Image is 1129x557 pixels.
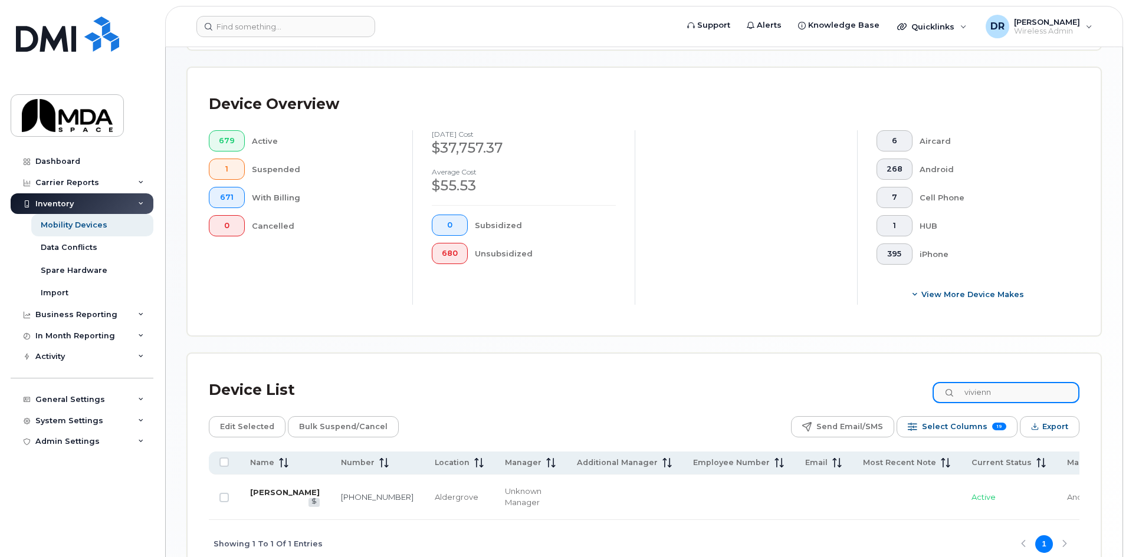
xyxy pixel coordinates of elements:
button: Edit Selected [209,416,285,437]
button: View More Device Makes [877,284,1061,305]
span: 1 [887,221,902,230]
button: 268 [877,159,913,180]
a: Support [679,14,739,37]
div: Aircard [920,130,1061,151]
a: [PHONE_NUMBER] [341,492,413,502]
span: [PERSON_NAME] [1014,17,1080,27]
button: Bulk Suspend/Cancel [288,416,399,437]
a: Alerts [739,14,790,37]
button: Send Email/SMS [791,416,894,437]
button: 0 [209,215,245,236]
button: 6 [877,130,913,151]
div: Active [252,130,394,151]
div: Device Overview [209,89,339,120]
span: Most Recent Note [863,457,936,468]
span: 19 [992,423,1006,430]
span: Quicklinks [911,22,954,31]
div: Cancelled [252,215,394,236]
div: Quicklinks [889,15,975,38]
span: Make [1067,457,1089,468]
span: 1 [219,164,235,174]
div: $55.53 [432,176,616,196]
div: iPhone [920,243,1061,265]
input: Find something... [196,16,375,37]
input: Search Device List ... [933,382,1079,403]
span: 7 [887,193,902,202]
h4: [DATE] cost [432,130,616,138]
span: 395 [887,249,902,259]
div: Unsubsidized [475,243,616,264]
span: View More Device Makes [921,289,1024,300]
div: With Billing [252,187,394,208]
button: 1 [877,215,913,236]
span: 671 [219,193,235,202]
button: Select Columns 19 [897,416,1018,437]
span: Send Email/SMS [816,418,883,436]
a: Knowledge Base [790,14,888,37]
div: Subsidized [475,215,616,236]
span: Select Columns [922,418,987,436]
div: Danielle Robertson [977,15,1101,38]
span: Showing 1 To 1 Of 1 Entries [214,535,323,553]
button: 395 [877,243,913,265]
div: Device List [209,375,295,406]
button: 680 [432,243,468,264]
span: Employee Number [693,457,770,468]
span: Email [805,457,828,468]
a: View Last Bill [308,498,320,507]
h4: Average cost [432,168,616,176]
span: Export [1042,418,1068,436]
span: Alerts [757,19,782,31]
span: 679 [219,136,235,146]
span: Manager [505,457,541,468]
span: Wireless Admin [1014,27,1080,36]
div: Android [920,159,1061,180]
span: Name [250,457,274,468]
span: 268 [887,164,902,174]
span: DR [990,19,1005,34]
div: Suspended [252,159,394,180]
span: Number [341,457,375,468]
button: 1 [209,159,245,180]
span: Bulk Suspend/Cancel [299,418,388,436]
span: 0 [442,220,458,230]
span: Edit Selected [220,418,274,436]
iframe: Messenger Launcher [1078,506,1120,548]
div: HUB [920,215,1061,236]
button: 671 [209,187,245,208]
a: [PERSON_NAME] [250,487,320,497]
span: Active [972,492,996,502]
span: Knowledge Base [808,19,879,31]
button: Page 1 [1035,535,1053,553]
button: Export [1020,416,1079,437]
div: Cell Phone [920,187,1061,208]
span: Android [1067,492,1098,502]
button: 0 [432,215,468,236]
span: 6 [887,136,902,146]
button: 679 [209,130,245,151]
span: 680 [442,249,458,258]
div: Unknown Manager [505,486,556,507]
span: Additional Manager [577,457,658,468]
span: Location [435,457,470,468]
span: Aldergrove [435,492,478,502]
span: Support [697,19,730,31]
button: 7 [877,187,913,208]
span: Current Status [972,457,1032,468]
span: 0 [219,221,235,230]
div: $37,757.37 [432,138,616,158]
